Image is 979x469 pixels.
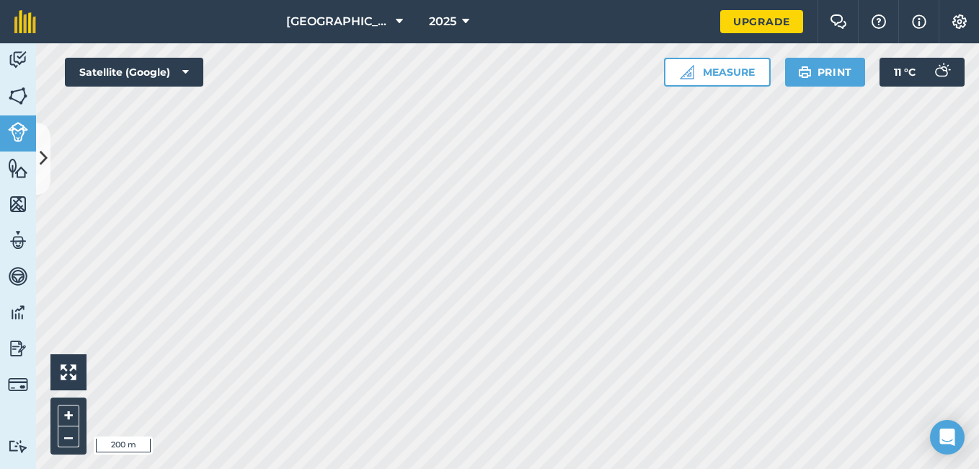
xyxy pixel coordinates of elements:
[930,420,965,455] div: Open Intercom Messenger
[8,122,28,142] img: svg+xml;base64,PD94bWwgdmVyc2lvbj0iMS4wIiBlbmNvZGluZz0idXRmLTgiPz4KPCEtLSBHZW5lcmF0b3I6IEFkb2JlIE...
[664,58,771,87] button: Measure
[8,439,28,453] img: svg+xml;base64,PD94bWwgdmVyc2lvbj0iMS4wIiBlbmNvZGluZz0idXRmLTgiPz4KPCEtLSBHZW5lcmF0b3I6IEFkb2JlIE...
[8,229,28,251] img: svg+xml;base64,PD94bWwgdmVyc2lvbj0iMS4wIiBlbmNvZGluZz0idXRmLTgiPz4KPCEtLSBHZW5lcmF0b3I6IEFkb2JlIE...
[8,49,28,71] img: svg+xml;base64,PD94bWwgdmVyc2lvbj0iMS4wIiBlbmNvZGluZz0idXRmLTgiPz4KPCEtLSBHZW5lcmF0b3I6IEFkb2JlIE...
[8,157,28,179] img: svg+xml;base64,PHN2ZyB4bWxucz0iaHR0cDovL3d3dy53My5vcmcvMjAwMC9zdmciIHdpZHRoPSI1NiIgaGVpZ2h0PSI2MC...
[8,302,28,323] img: svg+xml;base64,PD94bWwgdmVyc2lvbj0iMS4wIiBlbmNvZGluZz0idXRmLTgiPz4KPCEtLSBHZW5lcmF0b3I6IEFkb2JlIE...
[61,364,76,380] img: Four arrows, one pointing top left, one top right, one bottom right and the last bottom left
[8,374,28,395] img: svg+xml;base64,PD94bWwgdmVyc2lvbj0iMS4wIiBlbmNvZGluZz0idXRmLTgiPz4KPCEtLSBHZW5lcmF0b3I6IEFkb2JlIE...
[58,426,79,447] button: –
[830,14,847,29] img: Two speech bubbles overlapping with the left bubble in the forefront
[8,338,28,359] img: svg+xml;base64,PD94bWwgdmVyc2lvbj0iMS4wIiBlbmNvZGluZz0idXRmLTgiPz4KPCEtLSBHZW5lcmF0b3I6IEFkb2JlIE...
[8,193,28,215] img: svg+xml;base64,PHN2ZyB4bWxucz0iaHR0cDovL3d3dy53My5vcmcvMjAwMC9zdmciIHdpZHRoPSI1NiIgaGVpZ2h0PSI2MC...
[8,266,28,287] img: svg+xml;base64,PD94bWwgdmVyc2lvbj0iMS4wIiBlbmNvZGluZz0idXRmLTgiPz4KPCEtLSBHZW5lcmF0b3I6IEFkb2JlIE...
[286,13,390,30] span: [GEOGRAPHIC_DATA]
[14,10,36,33] img: fieldmargin Logo
[880,58,965,87] button: 11 °C
[58,405,79,426] button: +
[798,63,812,81] img: svg+xml;base64,PHN2ZyB4bWxucz0iaHR0cDovL3d3dy53My5vcmcvMjAwMC9zdmciIHdpZHRoPSIxOSIgaGVpZ2h0PSIyNC...
[429,13,456,30] span: 2025
[927,58,956,87] img: svg+xml;base64,PD94bWwgdmVyc2lvbj0iMS4wIiBlbmNvZGluZz0idXRmLTgiPz4KPCEtLSBHZW5lcmF0b3I6IEFkb2JlIE...
[870,14,887,29] img: A question mark icon
[65,58,203,87] button: Satellite (Google)
[894,58,916,87] span: 11 ° C
[951,14,968,29] img: A cog icon
[912,13,926,30] img: svg+xml;base64,PHN2ZyB4bWxucz0iaHR0cDovL3d3dy53My5vcmcvMjAwMC9zdmciIHdpZHRoPSIxNyIgaGVpZ2h0PSIxNy...
[785,58,866,87] button: Print
[8,85,28,107] img: svg+xml;base64,PHN2ZyB4bWxucz0iaHR0cDovL3d3dy53My5vcmcvMjAwMC9zdmciIHdpZHRoPSI1NiIgaGVpZ2h0PSI2MC...
[720,10,803,33] a: Upgrade
[680,65,694,79] img: Ruler icon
